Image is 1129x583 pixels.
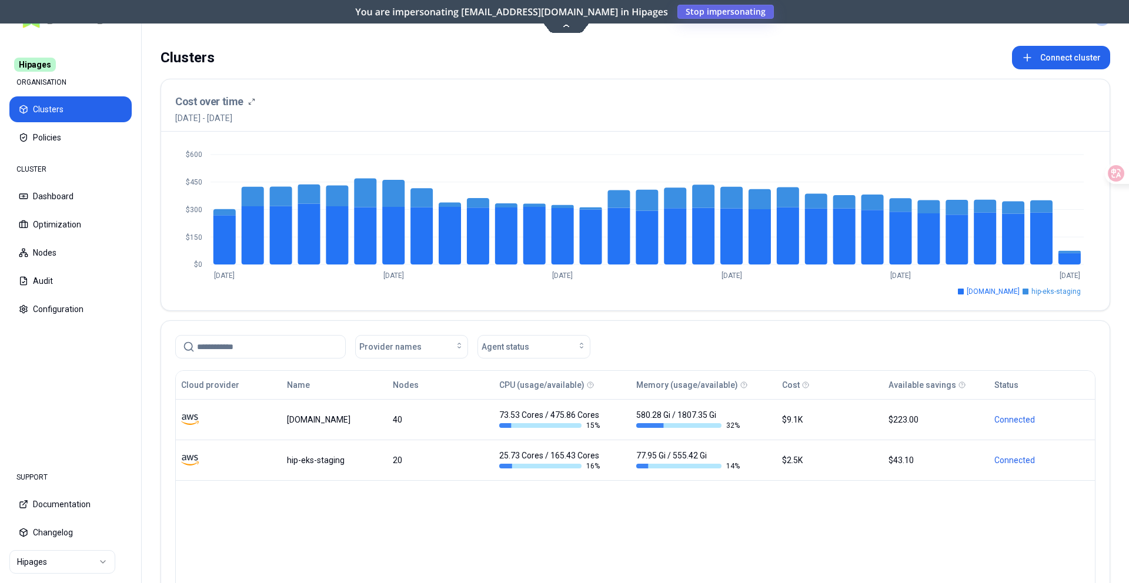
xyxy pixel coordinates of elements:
img: aws [181,451,199,469]
tspan: [DATE] [890,272,911,280]
div: 16 % [499,461,603,471]
div: 14 % [636,461,740,471]
div: 580.28 Gi / 1807.35 Gi [636,409,740,430]
button: Cloud provider [181,373,239,397]
div: Clusters [161,46,215,69]
div: $9.1K [782,414,877,425]
button: Name [287,373,310,397]
button: Optimization [9,212,132,237]
tspan: [DATE] [722,272,742,280]
button: Dashboard [9,183,132,209]
img: aws [181,411,199,428]
button: Configuration [9,296,132,322]
div: 15 % [499,421,603,430]
button: Audit [9,268,132,294]
div: Status [994,379,1018,391]
tspan: [DATE] [383,272,404,280]
button: Nodes [9,240,132,266]
button: CPU (usage/available) [499,373,584,397]
tspan: [DATE] [214,272,235,280]
tspan: $0 [194,260,202,269]
div: 25.73 Cores / 165.43 Cores [499,450,603,471]
button: Clusters [9,96,132,122]
div: 32 % [636,421,740,430]
div: Connected [994,454,1090,466]
div: luke.kubernetes.hipagesgroup.com.au [287,414,382,425]
tspan: [DATE] [1060,272,1080,280]
div: $43.10 [888,454,984,466]
tspan: $150 [186,233,202,242]
div: 77.95 Gi / 555.42 Gi [636,450,740,471]
button: Policies [9,125,132,150]
span: Provider names [359,341,422,353]
span: Agent status [482,341,529,353]
div: hip-eks-staging [287,454,382,466]
tspan: $600 [186,150,202,159]
span: [DATE] - [DATE] [175,112,255,124]
div: 73.53 Cores / 475.86 Cores [499,409,603,430]
div: CLUSTER [9,158,132,181]
div: $223.00 [888,414,984,425]
button: Nodes [393,373,419,397]
div: SUPPORT [9,465,132,489]
span: Hipages [14,58,56,72]
button: Agent status [477,335,590,358]
button: Provider names [355,335,468,358]
h3: Cost over time [175,93,243,110]
span: hip-eks-staging [1031,287,1081,296]
div: ORGANISATION [9,71,132,94]
button: Changelog [9,520,132,545]
tspan: $300 [186,206,202,214]
div: $2.5K [782,454,877,466]
div: 40 [393,414,488,425]
button: Connect cluster [1012,46,1110,69]
button: Documentation [9,491,132,517]
tspan: $450 [186,178,202,186]
span: [DOMAIN_NAME] [967,287,1020,296]
button: Available savings [888,373,956,397]
button: Cost [782,373,800,397]
div: 20 [393,454,488,466]
button: Memory (usage/available) [636,373,738,397]
div: Connected [994,414,1090,425]
tspan: [DATE] [552,272,573,280]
